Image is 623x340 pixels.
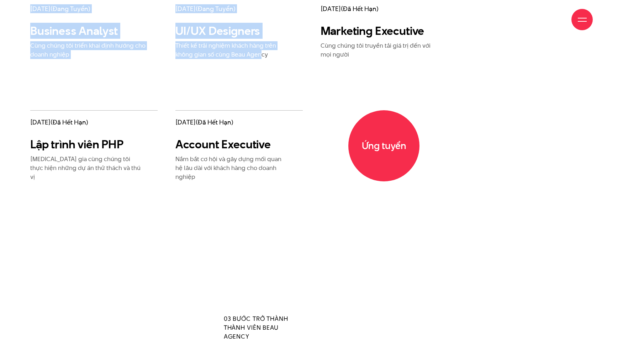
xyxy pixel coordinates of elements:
[196,118,233,127] span: (đã hết hạn)
[175,41,289,59] p: Thiết kế trải nghiệm khách hàng trên không gian số cùng Beau Agency
[51,118,88,127] span: (đã hết hạn)
[30,41,158,59] p: Cùng chúng tôi triển khai định hướng cho doanh nghiệp
[348,110,419,181] a: Ứng tuyển
[30,118,158,127] span: [DATE]
[321,41,434,59] p: Cùng chúng tôi truyền tải giá trị đến với mọi người
[175,118,303,127] span: [DATE]
[175,155,289,181] p: Nắm bắt cơ hội và gây dựng mối quan hệ lâu dài với khách hàng cho doanh nghiệp
[30,137,144,152] h3: Lập trình viên PHP
[30,155,144,181] p: [MEDICAL_DATA] gia cùng chúng tôi thực hiện những dự án thử thách và thú vị
[175,137,289,152] h3: Account Executive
